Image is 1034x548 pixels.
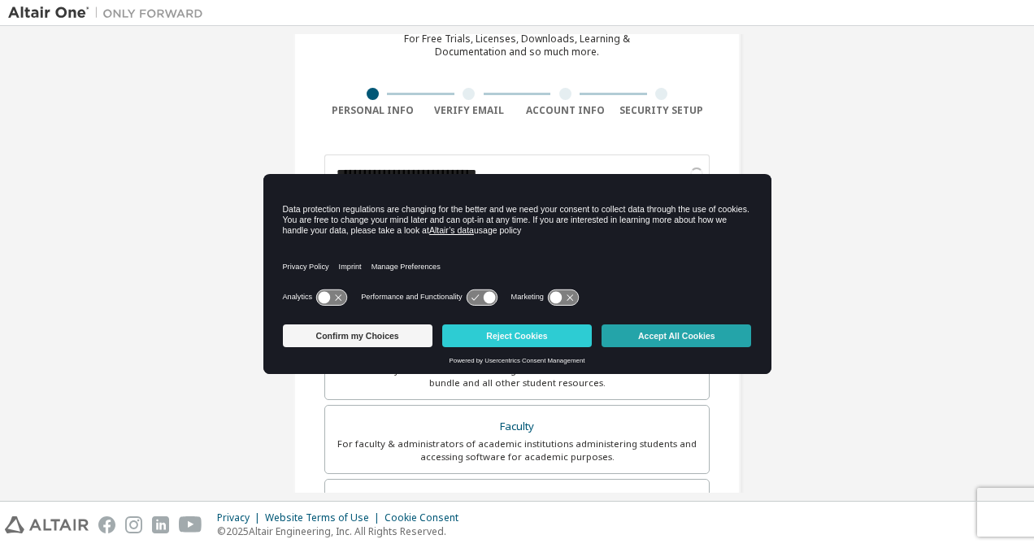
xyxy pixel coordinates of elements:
div: Security Setup [614,104,710,117]
div: For Free Trials, Licenses, Downloads, Learning & Documentation and so much more. [404,33,630,59]
div: Cookie Consent [384,511,468,524]
div: For currently enrolled students looking to access the free Altair Student Edition bundle and all ... [335,363,699,389]
img: youtube.svg [179,516,202,533]
img: facebook.svg [98,516,115,533]
img: instagram.svg [125,516,142,533]
div: Verify Email [421,104,518,117]
div: Everyone else [335,489,699,512]
img: linkedin.svg [152,516,169,533]
div: Website Terms of Use [265,511,384,524]
div: Faculty [335,415,699,438]
div: For faculty & administrators of academic institutions administering students and accessing softwa... [335,437,699,463]
div: Account Info [517,104,614,117]
img: Altair One [8,5,211,21]
p: © 2025 Altair Engineering, Inc. All Rights Reserved. [217,524,468,538]
div: Personal Info [324,104,421,117]
img: altair_logo.svg [5,516,89,533]
div: Privacy [217,511,265,524]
